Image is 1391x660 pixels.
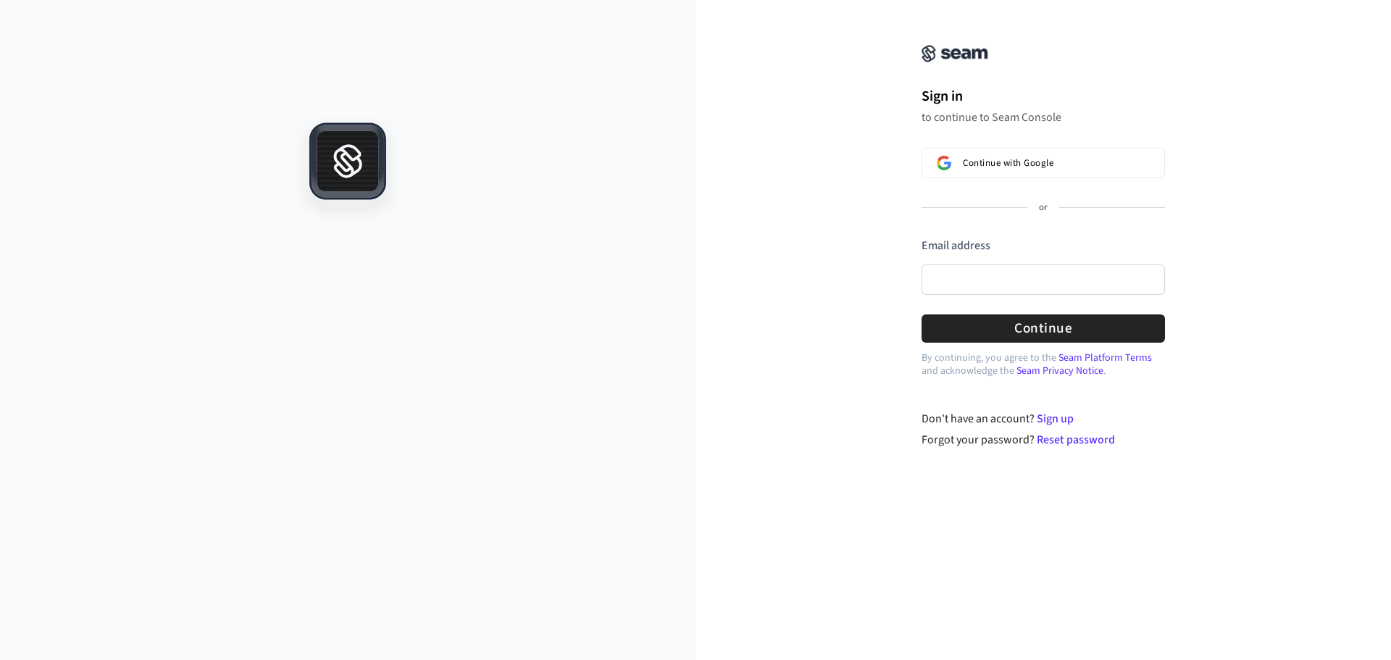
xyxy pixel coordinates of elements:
span: Continue with Google [963,157,1053,169]
img: Sign in with Google [937,156,951,170]
p: to continue to Seam Console [922,110,1165,125]
button: Sign in with GoogleContinue with Google [922,148,1165,178]
label: Email address [922,238,990,254]
div: Forgot your password? [922,431,1166,448]
a: Seam Platform Terms [1058,351,1152,365]
a: Sign up [1037,411,1074,427]
button: Continue [922,314,1165,343]
a: Seam Privacy Notice [1016,364,1103,378]
div: Don't have an account? [922,410,1166,427]
h1: Sign in [922,85,1165,107]
a: Reset password [1037,432,1115,448]
img: Seam Console [922,45,988,62]
p: By continuing, you agree to the and acknowledge the . [922,351,1165,377]
p: or [1039,201,1048,214]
